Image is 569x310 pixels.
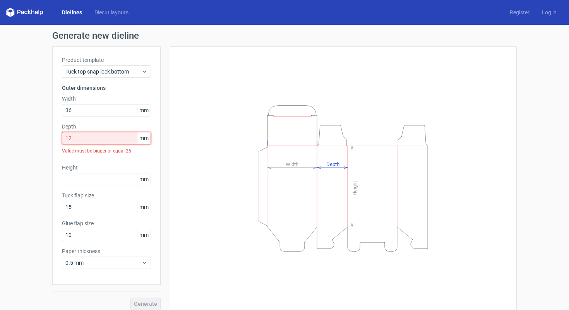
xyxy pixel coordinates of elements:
tspan: Depth [326,161,339,167]
span: Tuck top snap lock bottom [65,68,142,75]
div: Value must be bigger or equal 25 [62,144,151,158]
label: Width [62,95,151,103]
h1: Generate new dieline [52,31,517,40]
span: mm [137,201,151,213]
a: Diecut layouts [88,9,135,16]
label: Height [62,164,151,171]
label: Glue flap size [62,219,151,227]
span: 0.5 mm [65,259,142,267]
label: Depth [62,123,151,130]
span: mm [137,104,151,116]
span: mm [137,173,151,185]
label: Tuck flap size [62,192,151,199]
a: Log in [536,9,563,16]
tspan: Height [352,181,358,195]
span: mm [137,229,151,241]
a: Register [504,9,536,16]
h3: Outer dimensions [62,84,151,92]
tspan: Width [286,161,298,167]
label: Paper thickness [62,247,151,255]
a: Dielines [56,9,88,16]
span: mm [137,132,151,144]
label: Product template [62,56,151,64]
